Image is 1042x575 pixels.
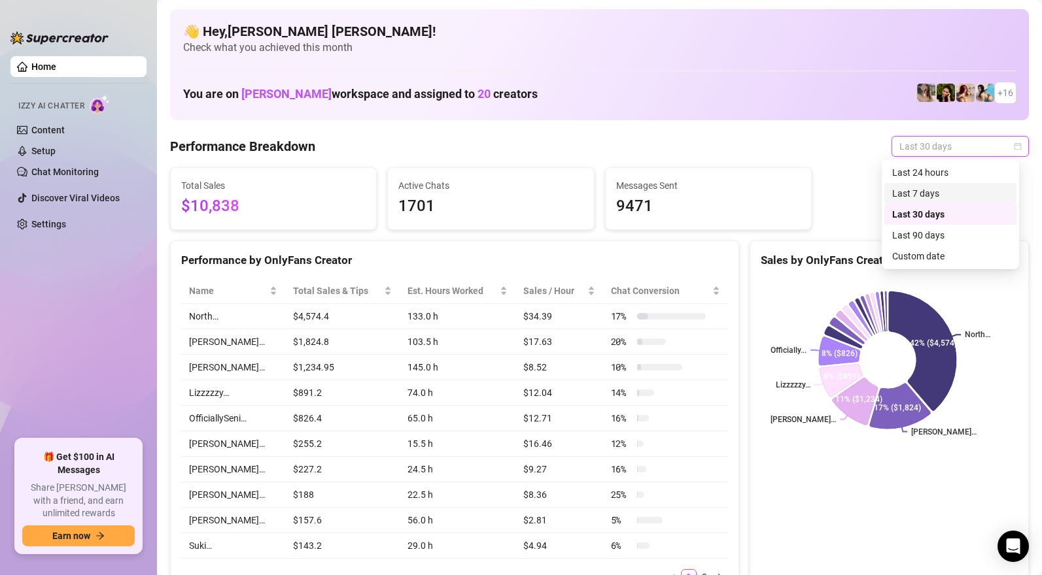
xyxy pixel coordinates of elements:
[616,194,801,219] span: 9471
[611,513,632,527] span: 5 %
[400,431,515,457] td: 15.5 h
[181,380,285,406] td: Lizzzzzy…
[22,482,135,520] span: Share [PERSON_NAME] with a friend, and earn unlimited rewards
[398,194,583,219] span: 1701
[892,165,1009,180] div: Last 24 hours
[181,508,285,533] td: [PERSON_NAME]…
[10,31,109,44] img: logo-BBDzfeDw.svg
[293,284,382,298] span: Total Sales & Tips
[181,178,366,193] span: Total Sales
[911,427,977,436] text: [PERSON_NAME]…
[181,278,285,304] th: Name
[611,487,632,502] span: 25 %
[285,533,400,559] td: $143.2
[31,193,120,203] a: Discover Viral Videos
[181,533,285,559] td: Suki…
[611,386,632,400] span: 14 %
[884,225,1016,246] div: Last 90 days
[611,436,632,451] span: 12 %
[31,125,65,135] a: Content
[183,87,538,101] h1: You are on workspace and assigned to creators
[515,508,603,533] td: $2.81
[22,525,135,546] button: Earn nowarrow-right
[956,84,975,102] img: North (@northnattfree)
[181,304,285,329] td: North…
[616,178,801,193] span: Messages Sent
[965,331,990,340] text: North…
[285,355,400,380] td: $1,234.95
[400,533,515,559] td: 29.0 h
[408,284,497,298] div: Est. Hours Worked
[603,278,728,304] th: Chat Conversion
[181,406,285,431] td: OfficiallySeni…
[398,178,583,193] span: Active Chats
[400,304,515,329] td: 133.0 h
[96,531,105,540] span: arrow-right
[478,87,491,101] span: 20
[285,380,400,406] td: $891.2
[771,346,807,355] text: Officially...
[917,84,935,102] img: emilylou (@emilyylouu)
[892,207,1009,222] div: Last 30 days
[884,204,1016,225] div: Last 30 days
[285,431,400,457] td: $255.2
[976,84,994,102] img: North (@northnattvip)
[776,380,810,389] text: Lizzzzzy…
[400,329,515,355] td: 103.5 h
[892,228,1009,242] div: Last 90 days
[1014,142,1022,150] span: calendar
[515,278,603,304] th: Sales / Hour
[18,100,84,112] span: Izzy AI Chatter
[771,415,836,424] text: [PERSON_NAME]…
[183,22,1016,41] h4: 👋 Hey, [PERSON_NAME] [PERSON_NAME] !
[400,406,515,431] td: 65.0 h
[285,329,400,355] td: $1,824.8
[611,284,710,298] span: Chat Conversion
[181,482,285,508] td: [PERSON_NAME]…
[181,329,285,355] td: [PERSON_NAME]…
[181,355,285,380] td: [PERSON_NAME]…
[515,431,603,457] td: $16.46
[611,309,632,323] span: 17 %
[22,451,135,476] span: 🎁 Get $100 in AI Messages
[892,186,1009,201] div: Last 7 days
[285,278,400,304] th: Total Sales & Tips
[892,249,1009,263] div: Custom date
[52,531,90,541] span: Earn now
[90,95,110,114] img: AI Chatter
[285,304,400,329] td: $4,574.4
[31,146,56,156] a: Setup
[884,162,1016,183] div: Last 24 hours
[285,457,400,482] td: $227.2
[515,355,603,380] td: $8.52
[884,246,1016,267] div: Custom date
[170,137,315,156] h4: Performance Breakdown
[515,329,603,355] td: $17.63
[523,284,585,298] span: Sales / Hour
[515,380,603,406] td: $12.04
[515,457,603,482] td: $9.27
[181,252,728,269] div: Performance by OnlyFans Creator
[515,406,603,431] td: $12.71
[884,183,1016,204] div: Last 7 days
[285,508,400,533] td: $157.6
[515,482,603,508] td: $8.36
[181,431,285,457] td: [PERSON_NAME]…
[611,335,632,349] span: 20 %
[998,86,1013,100] span: + 16
[998,531,1029,562] div: Open Intercom Messenger
[611,462,632,476] span: 16 %
[611,411,632,425] span: 16 %
[31,167,99,177] a: Chat Monitoring
[189,284,267,298] span: Name
[515,304,603,329] td: $34.39
[611,538,632,553] span: 6 %
[31,219,66,229] a: Settings
[400,508,515,533] td: 56.0 h
[181,457,285,482] td: [PERSON_NAME]…
[400,482,515,508] td: 22.5 h
[400,355,515,380] td: 145.0 h
[515,533,603,559] td: $4.94
[241,87,332,101] span: [PERSON_NAME]
[899,137,1021,156] span: Last 30 days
